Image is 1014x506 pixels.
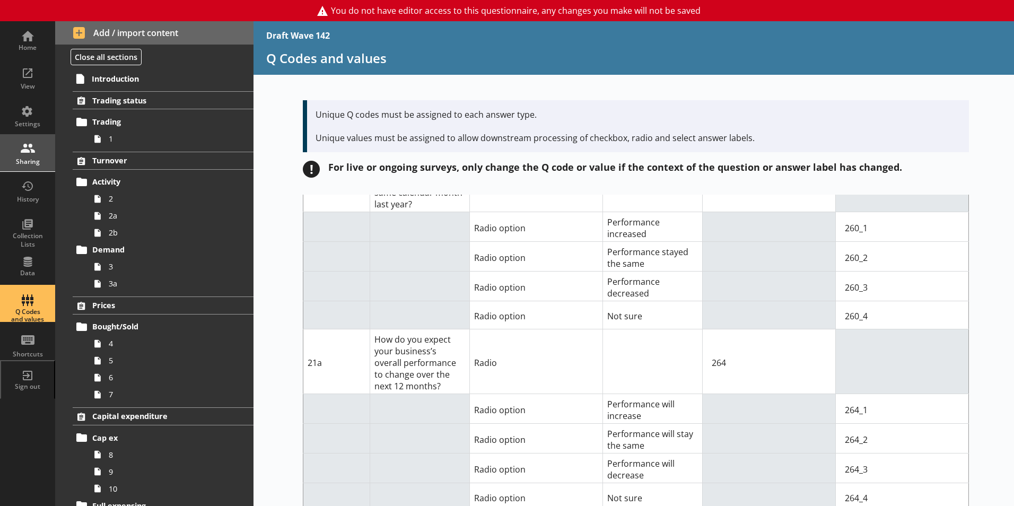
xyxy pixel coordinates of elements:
a: 6 [89,369,253,386]
span: 9 [109,467,226,477]
a: 3a [89,275,253,292]
a: 2b [89,224,253,241]
span: 4 [109,338,226,348]
li: Activity22a2b [77,173,253,241]
td: Performance increased [602,212,702,241]
input: Option Value input field [840,459,964,480]
div: View [9,82,46,91]
span: Add / import content [73,27,236,39]
li: Trading1 [77,114,253,147]
span: 2b [109,228,226,238]
div: Q Codes and values [9,308,46,324]
a: Prices [73,296,253,315]
a: 1 [89,130,253,147]
td: Radio option [469,394,602,423]
li: TurnoverActivity22a2bDemand33a [55,152,253,292]
div: History [9,195,46,204]
td: Radio option [469,424,602,453]
a: Bought/Sold [73,318,253,335]
span: Prices [92,300,222,310]
td: How do you expect your business’s overall performance to change over the next 12 months? [370,329,469,394]
li: Demand33a [77,241,253,292]
span: 7 [109,389,226,399]
input: Option Value input field [840,247,964,268]
input: Option Value input field [840,217,964,239]
span: Trading status [92,95,222,106]
div: Data [9,269,46,277]
a: 4 [89,335,253,352]
input: Option Value input field [840,429,964,450]
span: Trading [92,117,222,127]
div: Settings [9,120,46,128]
a: 9 [89,463,253,480]
td: Not sure [602,301,702,329]
div: Collection Lists [9,232,46,248]
td: Radio option [469,301,602,329]
p: Unique Q codes must be assigned to each answer type. Unique values must be assigned to allow down... [316,109,960,144]
a: Activity [73,173,253,190]
span: Demand [92,245,222,255]
div: Sharing [9,158,46,166]
span: 3a [109,278,226,289]
a: Demand [73,241,253,258]
li: Bought/Sold4567 [77,318,253,403]
span: 10 [109,484,226,494]
a: 2 [89,190,253,207]
input: Option Value input field [840,277,964,298]
div: Draft Wave 142 [266,30,330,41]
button: Close all sections [71,49,142,65]
td: Radio option [469,272,602,301]
td: Performance will stay the same [602,424,702,453]
div: For live or ongoing surveys, only change the Q code or value if the context of the question or an... [328,161,902,173]
a: Introduction [72,70,253,87]
a: Cap ex [73,429,253,446]
span: Turnover [92,155,222,165]
span: 6 [109,372,226,382]
a: Turnover [73,152,253,170]
a: 10 [89,480,253,497]
a: 5 [89,352,253,369]
span: 2 [109,194,226,204]
a: Trading [73,114,253,130]
span: 2a [109,211,226,221]
span: 3 [109,261,226,272]
td: Performance stayed the same [602,242,702,272]
span: Bought/Sold [92,321,222,331]
li: Cap ex8910 [77,429,253,497]
span: 8 [109,450,226,460]
td: Radio option [469,242,602,272]
div: Home [9,43,46,52]
td: Performance will increase [602,394,702,423]
td: Performance will decrease [602,453,702,483]
a: Capital expenditure [73,407,253,425]
td: Performance decreased [602,272,702,301]
a: 7 [89,386,253,403]
div: ! [303,161,320,178]
input: QCode input field [707,352,831,373]
td: 21a [303,329,370,394]
input: Option Value input field [840,306,964,327]
span: Activity [92,177,222,187]
a: Trading status [73,91,253,109]
td: Radio [469,329,602,394]
h1: Q Codes and values [266,50,1001,66]
td: Radio option [469,212,602,241]
span: Introduction [92,74,222,84]
span: 1 [109,134,226,144]
a: 3 [89,258,253,275]
span: Cap ex [92,433,222,443]
span: Capital expenditure [92,411,222,421]
div: Sign out [9,382,46,391]
div: Shortcuts [9,350,46,359]
li: Trading statusTrading1 [55,91,253,147]
button: Add / import content [55,21,253,45]
span: 5 [109,355,226,365]
a: 8 [89,446,253,463]
input: Option Value input field [840,399,964,421]
li: PricesBought/Sold4567 [55,296,253,403]
a: 2a [89,207,253,224]
td: Radio option [469,453,602,483]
